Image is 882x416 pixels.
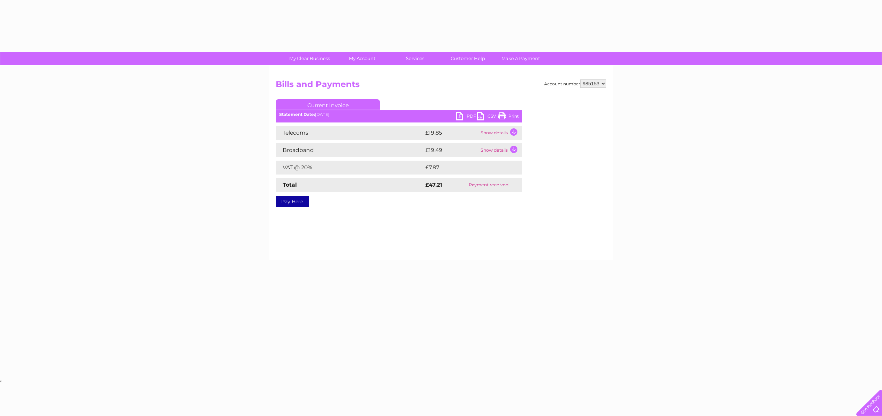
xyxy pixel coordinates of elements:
[456,112,477,122] a: PDF
[439,52,497,65] a: Customer Help
[479,143,522,157] td: Show details
[334,52,391,65] a: My Account
[283,181,297,188] strong: Total
[281,52,338,65] a: My Clear Business
[498,112,519,122] a: Print
[479,126,522,140] td: Show details
[424,161,506,175] td: £7.87
[276,196,309,207] a: Pay Here
[424,126,479,140] td: £19.85
[276,161,424,175] td: VAT @ 20%
[477,112,498,122] a: CSV
[544,79,606,88] div: Account number
[455,178,523,192] td: Payment received
[276,99,380,110] a: Current Invoice
[492,52,549,65] a: Make A Payment
[276,112,522,117] div: [DATE]
[276,126,424,140] td: Telecoms
[424,143,479,157] td: £19.49
[276,79,606,93] h2: Bills and Payments
[386,52,444,65] a: Services
[276,143,424,157] td: Broadband
[425,181,442,188] strong: £47.21
[279,112,315,117] b: Statement Date:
